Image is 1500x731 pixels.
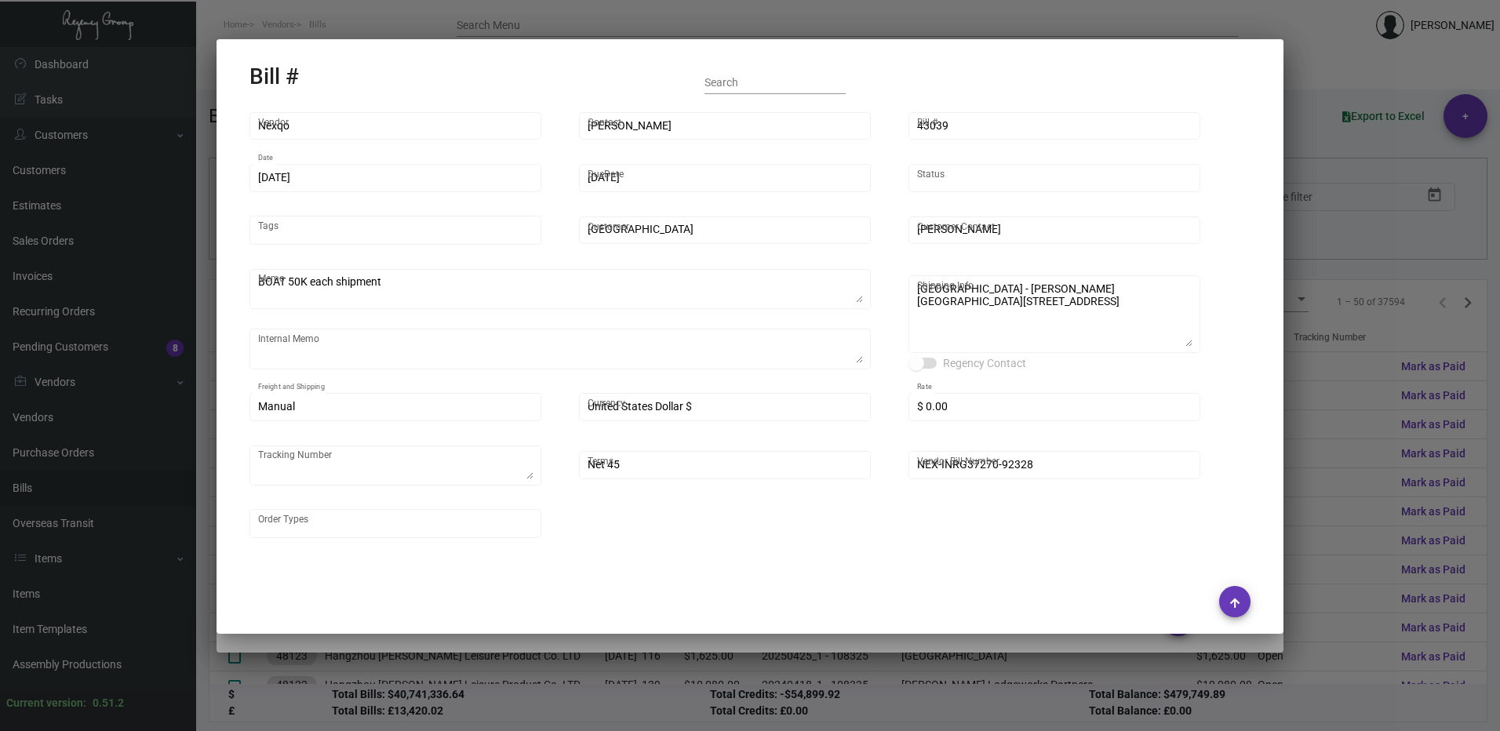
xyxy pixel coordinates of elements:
div: Items [262,573,290,590]
div: Tasks [308,573,337,590]
div: 0.51.2 [93,695,124,711]
span: Regency Contact [943,354,1026,373]
div: Current version: [6,695,86,711]
div: Notes [354,573,384,590]
div: Activity logs [482,573,544,590]
h2: Bill # [249,64,299,90]
div: Attachments [401,573,465,590]
span: Manual [258,400,295,413]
